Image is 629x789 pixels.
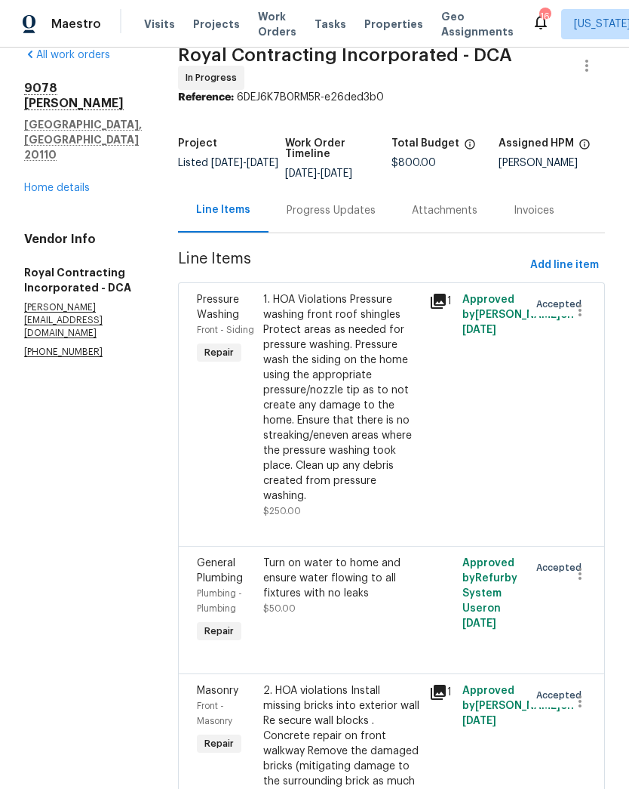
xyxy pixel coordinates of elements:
[263,556,420,601] div: Turn on water to home and ensure water flowing to all fixtures with no leaks
[321,168,352,179] span: [DATE]
[197,325,254,334] span: Front - Siding
[462,325,496,335] span: [DATE]
[314,19,346,29] span: Tasks
[186,70,243,85] span: In Progress
[24,50,110,60] a: All work orders
[536,297,588,312] span: Accepted
[211,158,243,168] span: [DATE]
[263,604,296,613] span: $50.00
[462,294,574,335] span: Approved by [PERSON_NAME] on
[197,589,242,613] span: Plumbing - Plumbing
[464,138,476,158] span: The total cost of line items that have been proposed by Opendoor. This sum includes line items th...
[536,688,588,703] span: Accepted
[144,17,175,32] span: Visits
[536,560,588,575] span: Accepted
[429,292,453,310] div: 1
[197,558,243,584] span: General Plumbing
[193,17,240,32] span: Projects
[258,9,296,39] span: Work Orders
[197,294,239,320] span: Pressure Washing
[429,683,453,701] div: 1
[364,17,423,32] span: Properties
[178,46,512,64] span: Royal Contracting Incorporated - DCA
[524,251,605,279] button: Add line item
[198,624,240,639] span: Repair
[247,158,278,168] span: [DATE]
[197,701,232,726] span: Front - Masonry
[462,686,574,726] span: Approved by [PERSON_NAME] on
[285,138,392,159] h5: Work Order Timeline
[24,232,142,247] h4: Vendor Info
[412,203,477,218] div: Attachments
[196,202,250,217] div: Line Items
[285,168,352,179] span: -
[499,158,606,168] div: [PERSON_NAME]
[499,138,574,149] h5: Assigned HPM
[263,292,420,504] div: 1. HOA Violations Pressure washing front roof shingles Protect areas as needed for pressure washi...
[462,716,496,726] span: [DATE]
[211,158,278,168] span: -
[51,17,101,32] span: Maestro
[514,203,554,218] div: Invoices
[198,736,240,751] span: Repair
[287,203,376,218] div: Progress Updates
[198,345,240,360] span: Repair
[530,256,599,275] span: Add line item
[197,686,238,696] span: Masonry
[178,251,524,279] span: Line Items
[285,168,317,179] span: [DATE]
[178,158,278,168] span: Listed
[24,265,142,295] h5: Royal Contracting Incorporated - DCA
[441,9,514,39] span: Geo Assignments
[178,90,605,105] div: 6DEJ6K7B0RM5R-e26ded3b0
[24,183,90,193] a: Home details
[178,92,234,103] b: Reference:
[462,558,517,629] span: Approved by Refurby System User on
[391,138,459,149] h5: Total Budget
[178,138,217,149] h5: Project
[539,9,550,24] div: 16
[391,158,436,168] span: $800.00
[263,507,301,516] span: $250.00
[578,138,591,158] span: The hpm assigned to this work order.
[462,618,496,629] span: [DATE]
